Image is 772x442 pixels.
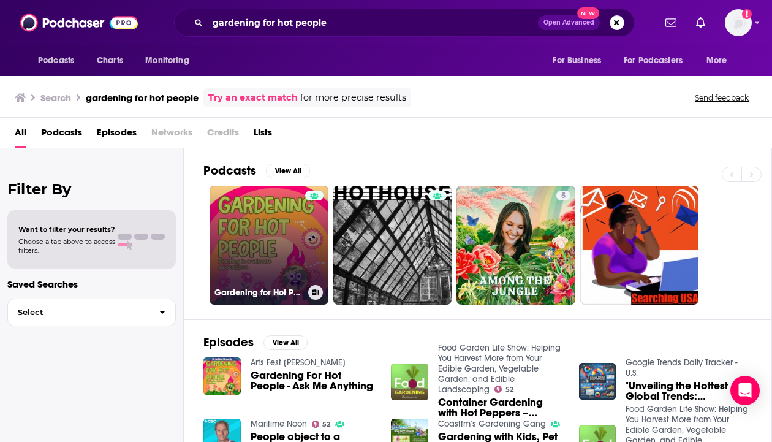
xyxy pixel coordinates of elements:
a: Coastfm’s Gardening Gang [438,419,546,429]
span: for more precise results [300,91,406,105]
a: Gardening For Hot People - Ask Me Anything [251,370,377,391]
a: Show notifications dropdown [691,12,710,33]
svg: Add a profile image [742,9,752,19]
a: Show notifications dropdown [660,12,681,33]
span: Monitoring [145,52,189,69]
h3: gardening for hot people [86,92,199,104]
a: All [15,123,26,148]
button: open menu [29,49,90,72]
a: Lists [254,123,272,148]
button: open menu [544,49,616,72]
a: PodcastsView All [203,163,310,178]
span: New [577,7,599,19]
span: Want to filter your results? [18,225,115,234]
span: Open Advanced [543,20,594,26]
span: Podcasts [38,52,74,69]
a: 5 [556,191,570,200]
a: Food Garden Life Show: Helping You Harvest More from Your Edible Garden, Vegetable Garden, and Ed... [438,343,561,395]
img: "Unveiling the Hottest Global Trends: Sustainable Fashion, Cryptocurrency, and the Blossoming of ... [579,363,616,400]
img: Gardening For Hot People - Ask Me Anything [203,357,241,395]
span: 52 [505,387,513,392]
span: Credits [207,123,239,148]
p: Saved Searches [7,278,176,290]
a: Gardening for Hot People [210,186,328,305]
img: Container Gardening with Hot Peppers – REWIND [391,364,428,401]
span: For Business [553,52,601,69]
a: Arts Fest Beverly [251,357,346,368]
img: Podchaser - Follow, Share and Rate Podcasts [20,11,138,34]
a: Episodes [97,123,137,148]
button: View All [263,335,308,350]
h2: Podcasts [203,163,256,178]
button: open menu [698,49,743,72]
h3: Search [40,92,71,104]
a: Try an exact match [208,91,298,105]
img: User Profile [725,9,752,36]
a: Charts [89,49,131,72]
button: Open AdvancedNew [538,15,600,30]
a: 52 [312,421,331,428]
a: Maritime Noon [251,419,307,429]
span: Charts [97,52,123,69]
button: Show profile menu [725,9,752,36]
span: Logged in as RebeccaThomas9000 [725,9,752,36]
a: "Unveiling the Hottest Global Trends: Sustainable Fashion, Cryptocurrency, and the Blossoming of ... [626,381,752,402]
div: Search podcasts, credits, & more... [174,9,635,37]
button: open menu [616,49,700,72]
span: Select [8,308,149,316]
a: EpisodesView All [203,335,308,350]
span: 52 [322,422,330,427]
button: Select [7,299,176,326]
div: Open Intercom Messenger [730,376,760,405]
span: More [706,52,727,69]
button: Send feedback [691,93,752,103]
a: Container Gardening with Hot Peppers – REWIND [438,397,564,418]
a: Podcasts [41,123,82,148]
a: Google Trends Daily Tracker - U.S. [626,357,738,378]
input: Search podcasts, credits, & more... [208,13,538,32]
h2: Filter By [7,180,176,198]
button: View All [266,164,310,178]
h2: Episodes [203,335,254,350]
a: 52 [494,386,513,393]
span: Choose a tab above to access filters. [18,237,115,254]
span: Networks [151,123,192,148]
a: 5 [456,186,575,305]
button: open menu [137,49,205,72]
span: 5 [561,190,566,202]
h3: Gardening for Hot People [214,288,303,298]
span: For Podcasters [624,52,683,69]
